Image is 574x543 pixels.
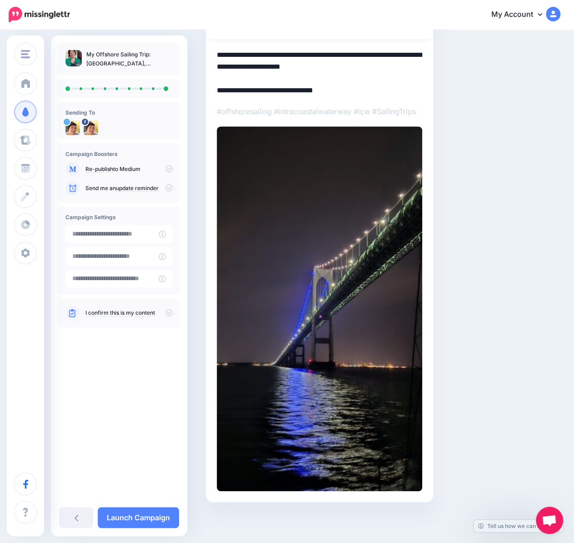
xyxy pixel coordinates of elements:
[65,50,82,66] img: b79d0538037d32736e61ab879534826b_thumb.jpg
[21,50,30,58] img: menu.png
[85,165,173,173] p: to Medium
[9,7,70,22] img: Missinglettr
[65,151,173,157] h4: Campaign Boosters
[85,184,173,192] p: Send me an
[217,106,422,117] p: #offshoresailing #intracoastalwaterway #icw #SailingTrips
[85,309,155,317] a: I confirm this is my content
[86,50,173,68] p: My Offshore Sailing Trip: [GEOGRAPHIC_DATA], [US_STATE] to [GEOGRAPHIC_DATA], [US_STATE] [DATE] -...
[85,166,113,173] a: Re-publish
[65,214,173,221] h4: Campaign Settings
[65,109,173,116] h4: Sending To
[65,121,80,135] img: fquA77zn-780.jpg
[482,4,560,26] a: My Account
[217,126,422,491] img: be1233ed642c9a69c406b3e398fd85a6.jpg
[474,520,563,532] a: Tell us how we can improve
[116,185,159,192] a: update reminder
[536,507,563,534] a: Open chat
[84,121,98,135] img: 12075030_1706275102925828_1116441105650536117_n-bsa19605.jpg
